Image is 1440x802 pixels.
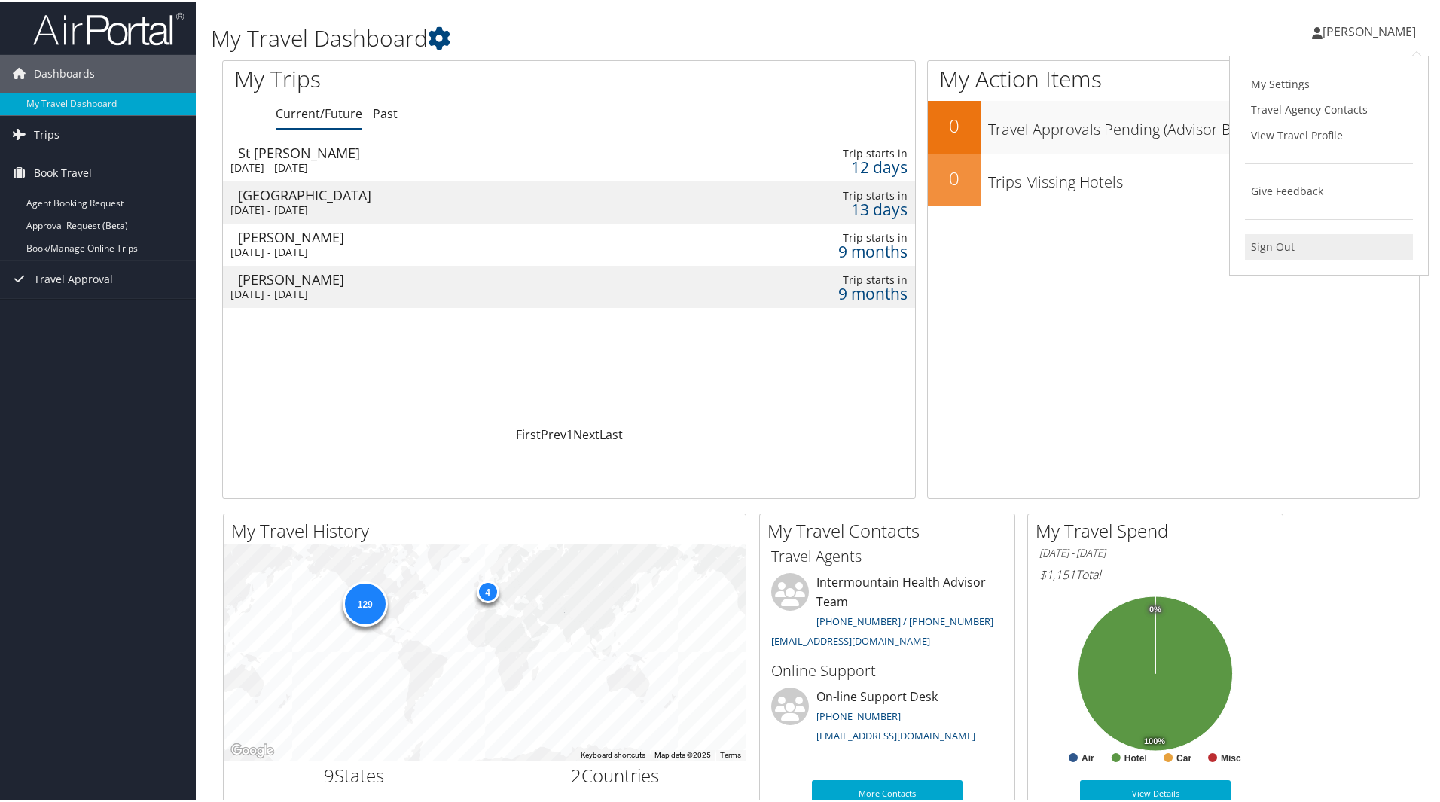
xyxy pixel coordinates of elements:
div: [DATE] - [DATE] [230,160,650,173]
h2: States [235,761,474,787]
div: [DATE] - [DATE] [230,286,650,300]
h3: Travel Agents [771,544,1003,566]
h1: My Travel Dashboard [211,21,1024,53]
div: 4 [476,579,499,602]
div: Trip starts in [739,188,908,201]
span: 2 [571,761,581,786]
span: 9 [324,761,334,786]
button: Keyboard shortcuts [581,749,645,759]
img: airportal-logo.png [33,10,184,45]
div: [DATE] - [DATE] [230,202,650,215]
span: Book Travel [34,153,92,191]
a: My Settings [1245,70,1413,96]
div: 9 months [739,285,908,299]
h1: My Action Items [928,62,1419,93]
div: Trip starts in [739,272,908,285]
h6: [DATE] - [DATE] [1039,544,1271,559]
a: Open this area in Google Maps (opens a new window) [227,739,277,759]
a: Sign Out [1245,233,1413,258]
a: 1 [566,425,573,441]
h3: Travel Approvals Pending (Advisor Booked) [988,110,1419,139]
h2: 0 [928,164,981,190]
li: On-line Support Desk [764,686,1011,748]
h2: My Travel Spend [1036,517,1283,542]
li: Intermountain Health Advisor Team [764,572,1011,652]
a: View Travel Profile [1245,121,1413,147]
a: Terms (opens in new tab) [720,749,741,758]
a: Give Feedback [1245,177,1413,203]
div: [DATE] - [DATE] [230,244,650,258]
h2: 0 [928,111,981,137]
a: 0Trips Missing Hotels [928,152,1419,205]
h1: My Trips [234,62,615,93]
div: Trip starts in [739,145,908,159]
a: Past [373,104,398,120]
a: [PHONE_NUMBER] [816,708,901,721]
h3: Online Support [771,659,1003,680]
span: Dashboards [34,53,95,91]
h2: Countries [496,761,735,787]
img: Google [227,739,277,759]
div: [PERSON_NAME] [238,271,657,285]
h2: My Travel History [231,517,746,542]
a: Travel Agency Contacts [1245,96,1413,121]
a: [EMAIL_ADDRESS][DOMAIN_NAME] [816,727,975,741]
a: [PERSON_NAME] [1312,8,1431,53]
span: $1,151 [1039,565,1075,581]
span: [PERSON_NAME] [1323,22,1416,38]
tspan: 0% [1149,604,1161,613]
div: 13 days [739,201,908,215]
span: Trips [34,114,59,152]
text: Air [1082,752,1094,762]
a: Current/Future [276,104,362,120]
a: [PHONE_NUMBER] / [PHONE_NUMBER] [816,613,993,627]
span: Map data ©2025 [654,749,711,758]
text: Misc [1221,752,1241,762]
span: Travel Approval [34,259,113,297]
a: Prev [541,425,566,441]
div: 9 months [739,243,908,257]
div: [PERSON_NAME] [238,229,657,242]
a: [EMAIL_ADDRESS][DOMAIN_NAME] [771,633,930,646]
div: 12 days [739,159,908,172]
a: Last [599,425,623,441]
a: 0Travel Approvals Pending (Advisor Booked) [928,99,1419,152]
h2: My Travel Contacts [767,517,1014,542]
div: [GEOGRAPHIC_DATA] [238,187,657,200]
a: Next [573,425,599,441]
div: 129 [342,580,387,625]
div: St [PERSON_NAME] [238,145,657,158]
h3: Trips Missing Hotels [988,163,1419,191]
tspan: 100% [1144,736,1165,745]
a: First [516,425,541,441]
h6: Total [1039,565,1271,581]
text: Car [1176,752,1191,762]
text: Hotel [1124,752,1147,762]
div: Trip starts in [739,230,908,243]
